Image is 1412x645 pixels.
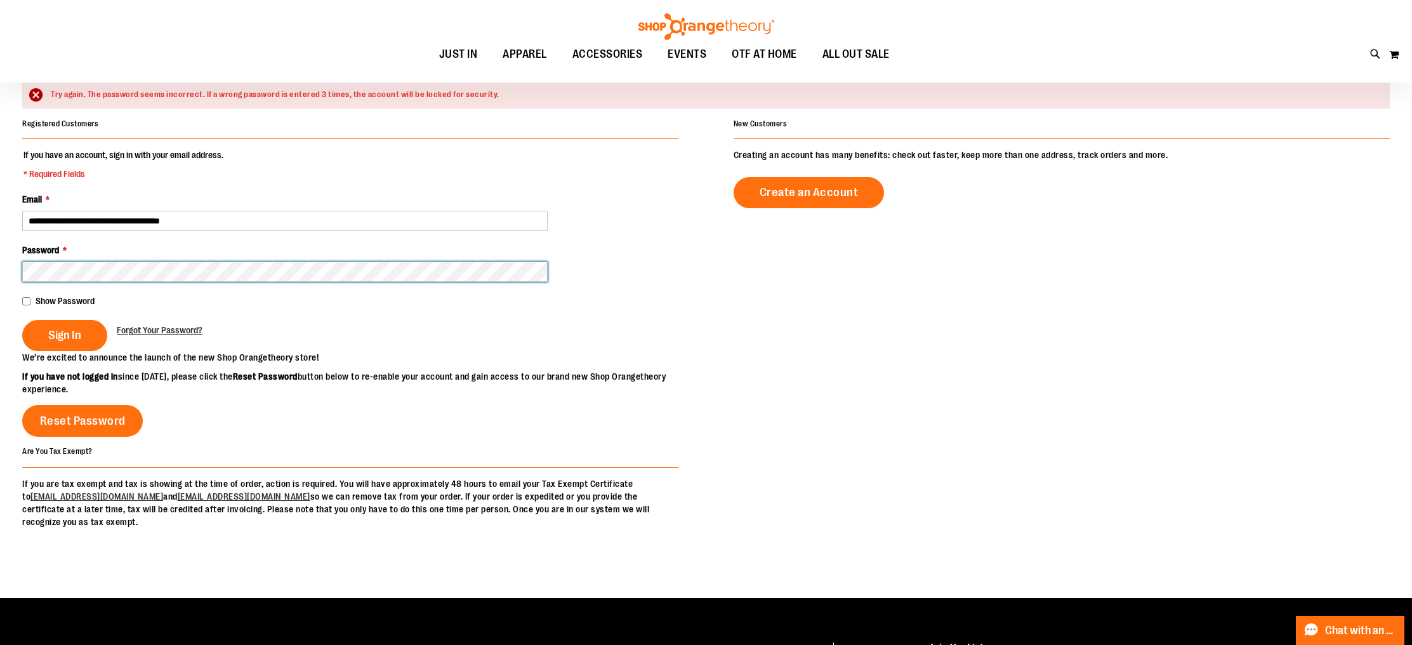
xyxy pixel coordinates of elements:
[178,491,310,502] a: [EMAIL_ADDRESS][DOMAIN_NAME]
[22,119,98,128] strong: Registered Customers
[48,328,81,342] span: Sign In
[668,40,706,69] span: EVENTS
[22,149,225,180] legend: If you have an account, sign in with your email address.
[1296,616,1405,645] button: Chat with an Expert
[1325,625,1397,637] span: Chat with an Expert
[40,414,126,428] span: Reset Password
[734,149,1390,161] p: Creating an account has many benefits: check out faster, keep more than one address, track orders...
[439,40,478,69] span: JUST IN
[734,177,885,208] a: Create an Account
[22,370,706,396] p: since [DATE], please click the button below to re-enable your account and gain access to our bran...
[22,194,42,204] span: Email
[572,40,643,69] span: ACCESSORIES
[503,40,547,69] span: APPAREL
[732,40,797,69] span: OTF AT HOME
[36,296,95,306] span: Show Password
[51,89,1377,101] div: Try again. The password seems incorrect. If a wrong password is entered 3 times, the account will...
[22,447,93,456] strong: Are You Tax Exempt?
[22,245,59,255] span: Password
[22,405,143,437] a: Reset Password
[22,351,706,364] p: We’re excited to announce the launch of the new Shop Orangetheory store!
[23,168,223,180] span: * Required Fields
[22,477,678,528] p: If you are tax exempt and tax is showing at the time of order, action is required. You will have ...
[734,119,788,128] strong: New Customers
[760,185,859,199] span: Create an Account
[233,371,298,382] strong: Reset Password
[22,320,107,351] button: Sign In
[22,371,118,382] strong: If you have not logged in
[637,13,776,40] img: Shop Orangetheory
[822,40,890,69] span: ALL OUT SALE
[117,324,202,336] a: Forgot Your Password?
[30,491,163,502] a: [EMAIL_ADDRESS][DOMAIN_NAME]
[117,325,202,335] span: Forgot Your Password?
